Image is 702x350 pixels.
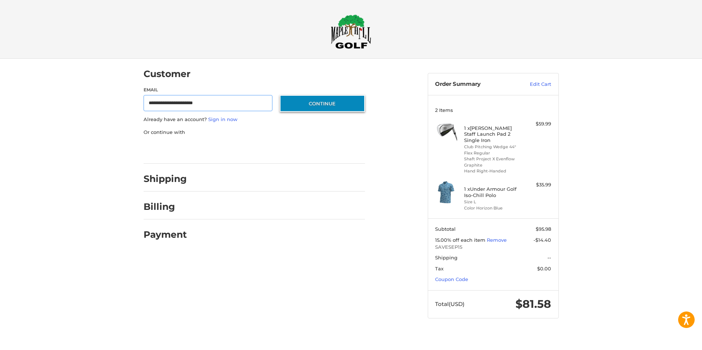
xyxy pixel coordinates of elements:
[435,300,464,307] span: Total (USD)
[144,87,273,93] label: Email
[464,205,520,211] li: Color Horizon Blue
[435,244,551,251] span: SAVESEP15
[435,266,444,271] span: Tax
[547,255,551,260] span: --
[515,297,551,311] span: $81.58
[280,95,365,112] button: Continue
[435,107,551,113] h3: 2 Items
[144,173,187,185] h2: Shipping
[464,168,520,174] li: Hand Right-Handed
[203,143,258,156] iframe: PayPal-paylater
[144,116,365,123] p: Already have an account?
[265,143,321,156] iframe: PayPal-venmo
[208,116,238,122] a: Sign in now
[522,120,551,128] div: $59.99
[435,81,514,88] h3: Order Summary
[537,266,551,271] span: $0.00
[464,150,520,156] li: Flex Regular
[464,199,520,205] li: Size L
[144,68,191,80] h2: Customer
[487,237,507,243] a: Remove
[464,144,520,150] li: Club Pitching Wedge 44°
[464,125,520,143] h4: 1 x [PERSON_NAME] Staff Launch Pad 2 Single Iron
[533,237,551,243] span: -$14.40
[144,229,187,240] h2: Payment
[435,276,468,282] a: Coupon Code
[141,143,196,156] iframe: PayPal-paypal
[514,81,551,88] a: Edit Cart
[522,181,551,189] div: $35.99
[144,129,365,136] p: Or continue with
[331,14,371,49] img: Maple Hill Golf
[435,255,457,260] span: Shipping
[435,237,487,243] span: 15.00% off each item
[536,226,551,232] span: $95.98
[144,201,187,212] h2: Billing
[464,186,520,198] h4: 1 x Under Armour Golf Iso-Chill Polo
[435,226,456,232] span: Subtotal
[464,156,520,168] li: Shaft Project X Evenflow Graphite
